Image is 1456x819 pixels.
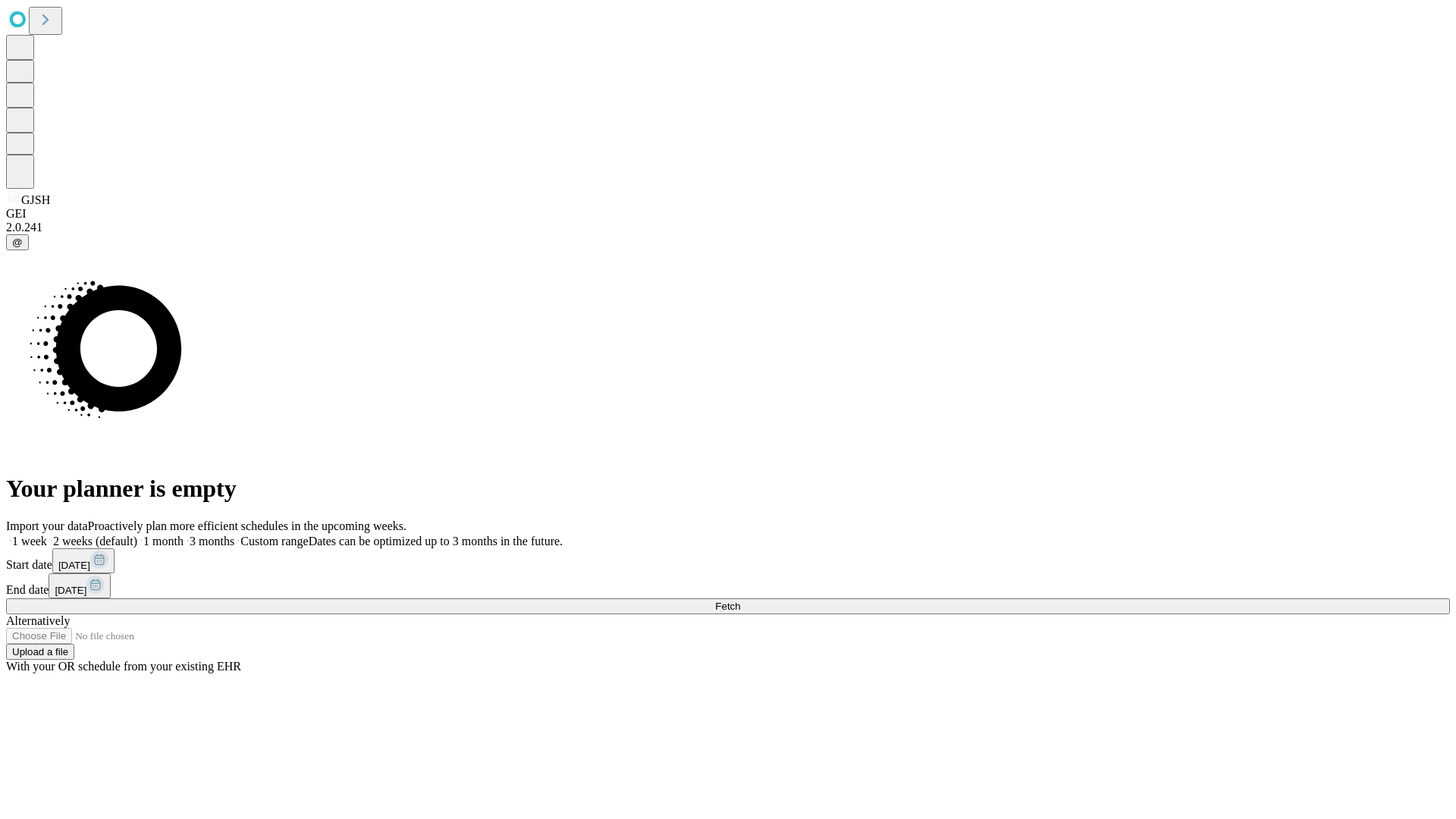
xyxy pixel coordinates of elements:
span: Import your data [6,519,88,532]
h1: Your planner is empty [6,475,1450,503]
span: Fetch [715,601,740,612]
button: @ [6,234,29,250]
span: Alternatively [6,614,70,627]
span: Dates can be optimized up to 3 months in the future. [309,535,563,548]
span: Custom range [240,535,308,548]
span: 1 month [143,535,184,548]
button: [DATE] [52,548,115,573]
button: [DATE] [49,573,111,598]
span: [DATE] [55,585,86,596]
div: End date [6,573,1450,598]
button: Fetch [6,598,1450,614]
span: @ [12,237,23,248]
span: 1 week [12,535,47,548]
span: 2 weeks (default) [53,535,137,548]
span: With your OR schedule from your existing EHR [6,660,241,673]
span: Proactively plan more efficient schedules in the upcoming weeks. [88,519,406,532]
div: GEI [6,207,1450,221]
span: [DATE] [58,560,90,571]
div: 2.0.241 [6,221,1450,234]
button: Upload a file [6,644,74,660]
span: 3 months [190,535,234,548]
span: GJSH [21,193,50,206]
div: Start date [6,548,1450,573]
